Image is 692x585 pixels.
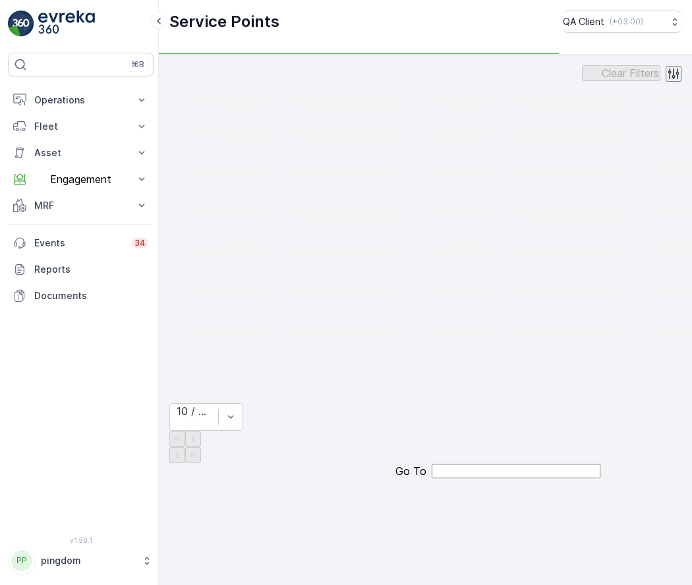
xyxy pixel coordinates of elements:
p: pingdom [41,554,135,567]
a: Events34 [8,230,154,256]
button: Engagement [8,166,154,192]
img: logo [8,11,34,37]
div: 10 / Page [177,405,212,417]
button: MRF [8,192,154,219]
div: PP [11,550,32,571]
p: 34 [134,238,146,248]
button: Operations [8,87,154,113]
button: PPpingdom [8,547,154,574]
p: Asset [34,146,127,159]
p: QA Client [563,15,604,28]
button: Asset [8,140,154,166]
p: Fleet [34,120,127,133]
a: Reports [8,256,154,283]
button: QA Client(+03:00) [563,11,681,33]
span: v 1.50.1 [8,536,154,544]
p: Operations [34,94,127,107]
a: Documents [8,283,154,309]
p: ( +03:00 ) [610,16,643,27]
button: Clear Filters [582,65,660,81]
p: Events [34,237,124,250]
span: Go To [395,465,426,477]
p: MRF [34,199,127,212]
p: Engagement [34,173,127,185]
img: logo_light-DOdMpM7g.png [38,11,95,37]
p: Service Points [169,11,279,32]
p: Clear Filters [602,67,659,79]
p: Documents [34,289,148,302]
button: Fleet [8,113,154,140]
p: Reports [34,263,148,276]
p: ⌘B [131,59,144,70]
